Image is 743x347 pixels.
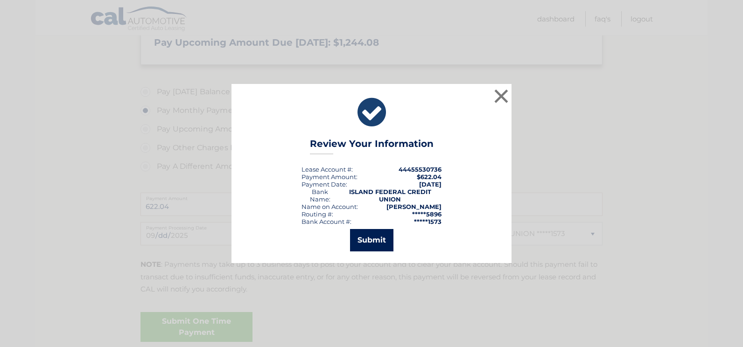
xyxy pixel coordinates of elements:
div: : [301,180,347,188]
div: Payment Amount: [301,173,357,180]
strong: [PERSON_NAME] [386,203,442,210]
strong: 44455530736 [399,166,442,173]
button: × [492,87,511,105]
div: Name on Account: [301,203,358,210]
span: $622.04 [417,173,442,180]
div: Bank Name: [301,188,339,203]
h3: Review Your Information [310,138,434,154]
span: [DATE] [419,180,442,188]
span: Payment Date [301,180,346,188]
div: Bank Account #: [301,218,351,225]
strong: ISLAND FEDERAL CREDIT UNION [349,188,431,203]
div: Lease Account #: [301,166,353,173]
div: Routing #: [301,210,333,218]
button: Submit [350,229,393,251]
